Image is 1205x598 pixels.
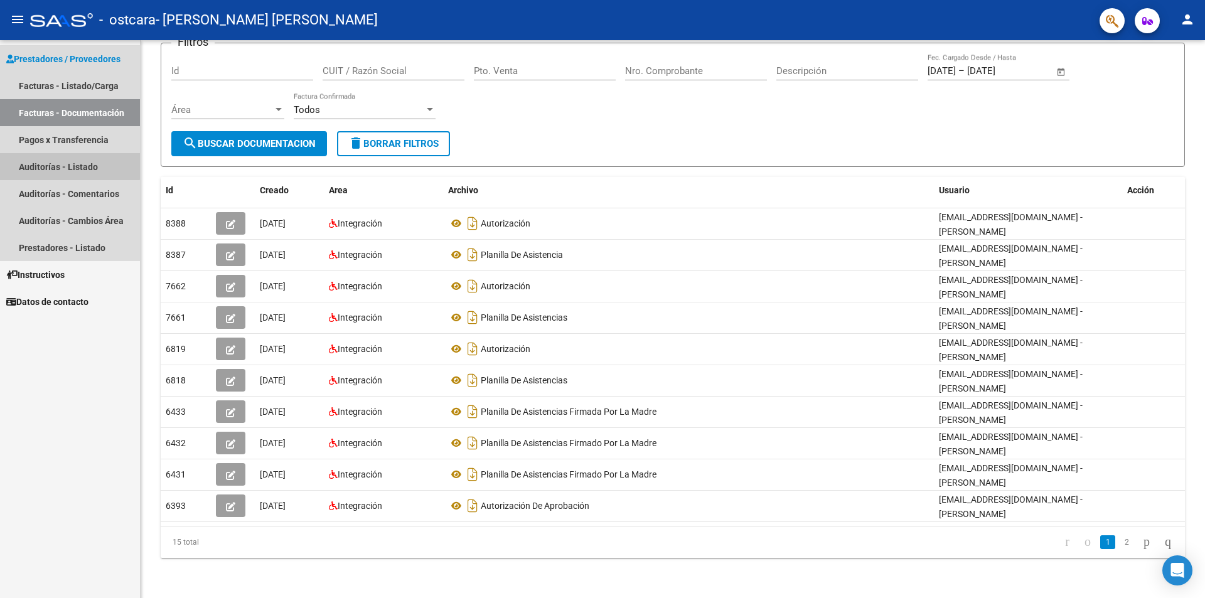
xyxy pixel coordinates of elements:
[6,295,88,309] span: Datos de contacto
[1119,535,1134,549] a: 2
[939,463,1083,488] span: [EMAIL_ADDRESS][DOMAIN_NAME] - [PERSON_NAME]
[939,185,970,195] span: Usuario
[166,218,186,228] span: 8388
[464,213,481,233] i: Descargar documento
[260,344,286,354] span: [DATE]
[939,338,1083,362] span: [EMAIL_ADDRESS][DOMAIN_NAME] - [PERSON_NAME]
[260,501,286,511] span: [DATE]
[255,177,324,204] datatable-header-cell: Creado
[338,438,382,448] span: Integración
[260,185,289,195] span: Creado
[166,185,173,195] span: Id
[481,312,567,323] span: Planilla De Asistencias
[166,312,186,323] span: 7661
[464,496,481,516] i: Descargar documento
[1138,535,1155,549] a: go to next page
[260,281,286,291] span: [DATE]
[338,375,382,385] span: Integración
[329,185,348,195] span: Area
[183,136,198,151] mat-icon: search
[260,218,286,228] span: [DATE]
[464,402,481,422] i: Descargar documento
[939,275,1083,299] span: [EMAIL_ADDRESS][DOMAIN_NAME] - [PERSON_NAME]
[260,469,286,479] span: [DATE]
[10,12,25,27] mat-icon: menu
[448,185,478,195] span: Archivo
[1127,185,1154,195] span: Acción
[348,136,363,151] mat-icon: delete
[464,276,481,296] i: Descargar documento
[166,407,186,417] span: 6433
[939,369,1083,393] span: [EMAIL_ADDRESS][DOMAIN_NAME] - [PERSON_NAME]
[481,344,530,354] span: Autorización
[260,438,286,448] span: [DATE]
[939,212,1083,237] span: [EMAIL_ADDRESS][DOMAIN_NAME] - [PERSON_NAME]
[464,245,481,265] i: Descargar documento
[260,375,286,385] span: [DATE]
[481,250,563,260] span: Planilla De Asistencia
[166,344,186,354] span: 6819
[464,339,481,359] i: Descargar documento
[166,375,186,385] span: 6818
[939,243,1083,268] span: [EMAIL_ADDRESS][DOMAIN_NAME] - [PERSON_NAME]
[171,104,273,115] span: Área
[161,177,211,204] datatable-header-cell: Id
[939,306,1083,331] span: [EMAIL_ADDRESS][DOMAIN_NAME] - [PERSON_NAME]
[481,438,656,448] span: Planilla De Asistencias Firmado Por La Madre
[338,218,382,228] span: Integración
[260,312,286,323] span: [DATE]
[183,138,316,149] span: Buscar Documentacion
[1054,65,1069,79] button: Open calendar
[171,33,215,51] h3: Filtros
[1100,535,1115,549] a: 1
[934,177,1122,204] datatable-header-cell: Usuario
[294,104,320,115] span: Todos
[6,52,120,66] span: Prestadores / Proveedores
[337,131,450,156] button: Borrar Filtros
[481,501,589,511] span: Autorización De Aprobación
[481,281,530,291] span: Autorización
[939,494,1083,519] span: [EMAIL_ADDRESS][DOMAIN_NAME] - [PERSON_NAME]
[481,375,567,385] span: Planilla De Asistencias
[166,469,186,479] span: 6431
[1117,531,1136,553] li: page 2
[161,526,363,558] div: 15 total
[166,501,186,511] span: 6393
[338,281,382,291] span: Integración
[260,250,286,260] span: [DATE]
[348,138,439,149] span: Borrar Filtros
[481,218,530,228] span: Autorización
[260,407,286,417] span: [DATE]
[99,6,156,34] span: - ostcara
[338,250,382,260] span: Integración
[338,407,382,417] span: Integración
[1180,12,1195,27] mat-icon: person
[338,469,382,479] span: Integración
[338,312,382,323] span: Integración
[1098,531,1117,553] li: page 1
[171,131,327,156] button: Buscar Documentacion
[166,438,186,448] span: 6432
[1162,555,1192,585] div: Open Intercom Messenger
[939,400,1083,425] span: [EMAIL_ADDRESS][DOMAIN_NAME] - [PERSON_NAME]
[1159,535,1177,549] a: go to last page
[481,469,656,479] span: Planilla De Asistencias Firmado Por La Madre
[166,250,186,260] span: 8387
[464,464,481,484] i: Descargar documento
[324,177,443,204] datatable-header-cell: Area
[156,6,378,34] span: - [PERSON_NAME] [PERSON_NAME]
[1122,177,1185,204] datatable-header-cell: Acción
[464,433,481,453] i: Descargar documento
[939,432,1083,456] span: [EMAIL_ADDRESS][DOMAIN_NAME] - [PERSON_NAME]
[464,370,481,390] i: Descargar documento
[967,65,1028,77] input: End date
[481,407,656,417] span: Planilla De Asistencias Firmada Por La Madre
[338,344,382,354] span: Integración
[928,65,956,77] input: Start date
[6,268,65,282] span: Instructivos
[166,281,186,291] span: 7662
[443,177,934,204] datatable-header-cell: Archivo
[958,65,965,77] span: –
[1059,535,1075,549] a: go to first page
[464,307,481,328] i: Descargar documento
